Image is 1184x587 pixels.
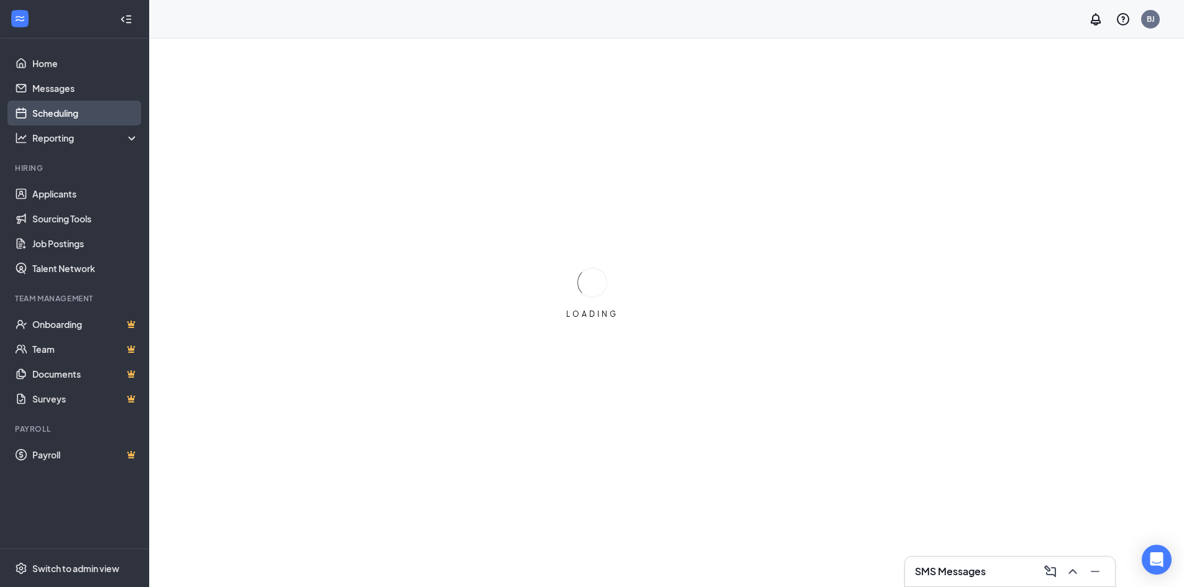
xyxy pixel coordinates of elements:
[120,13,132,25] svg: Collapse
[32,181,139,206] a: Applicants
[32,76,139,101] a: Messages
[1116,12,1131,27] svg: QuestionInfo
[32,362,139,386] a: DocumentsCrown
[1088,12,1103,27] svg: Notifications
[32,562,119,575] div: Switch to admin view
[1063,562,1083,581] button: ChevronUp
[1088,564,1103,579] svg: Minimize
[15,163,136,173] div: Hiring
[1065,564,1080,579] svg: ChevronUp
[32,312,139,337] a: OnboardingCrown
[915,565,986,578] h3: SMS Messages
[1142,545,1172,575] div: Open Intercom Messenger
[15,562,27,575] svg: Settings
[15,293,136,304] div: Team Management
[14,12,26,25] svg: WorkstreamLogo
[32,132,139,144] div: Reporting
[1043,564,1058,579] svg: ComposeMessage
[32,231,139,256] a: Job Postings
[15,424,136,434] div: Payroll
[32,51,139,76] a: Home
[32,442,139,467] a: PayrollCrown
[32,206,139,231] a: Sourcing Tools
[32,101,139,125] a: Scheduling
[32,256,139,281] a: Talent Network
[561,309,623,319] div: LOADING
[32,337,139,362] a: TeamCrown
[1147,14,1155,24] div: BJ
[15,132,27,144] svg: Analysis
[1085,562,1105,581] button: Minimize
[1040,562,1060,581] button: ComposeMessage
[32,386,139,411] a: SurveysCrown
